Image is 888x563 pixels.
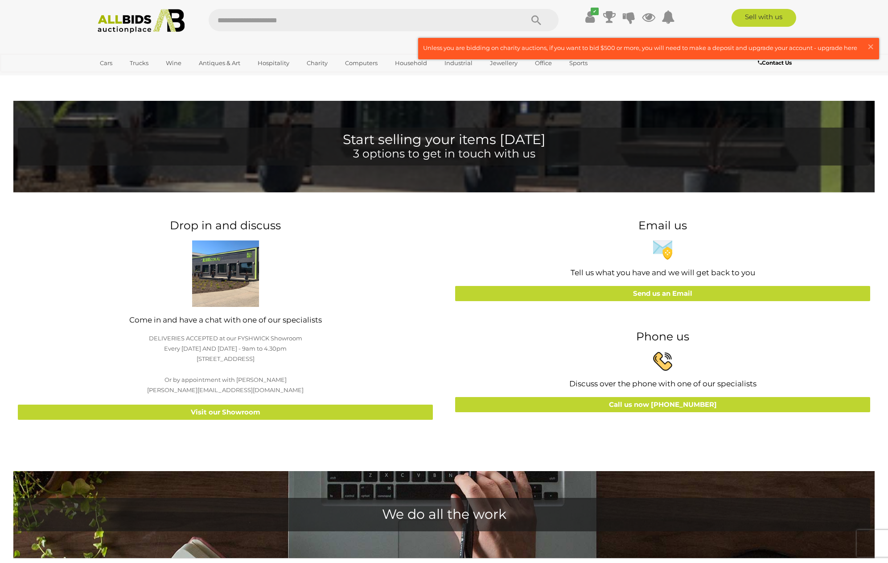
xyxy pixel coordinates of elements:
[27,219,424,232] h2: Drop in and discuss
[653,352,672,371] img: phone-384x380.jpg
[464,331,861,343] h2: Phone us
[867,38,875,55] span: ×
[583,9,596,25] a: ✔
[758,59,792,66] b: Contact Us
[94,56,118,70] a: Cars
[27,316,424,324] h4: Come in and have a chat with one of our specialists
[732,9,796,27] a: Sell with us
[464,380,861,388] h4: Discuss over the phone with one of our specialists
[94,70,169,85] a: [GEOGRAPHIC_DATA]
[758,58,794,68] a: Contact Us
[439,56,478,70] a: Industrial
[192,240,259,306] img: allbids-frontview-384x380.jpg
[464,269,861,277] h4: Tell us what you have and we will get back to you
[93,9,189,33] img: Allbids.com.au
[653,240,672,260] img: email-secure-384x380.jpg
[22,148,866,160] h2: 3 options to get in touch with us
[514,9,559,31] button: Search
[252,56,295,70] a: Hospitality
[22,502,866,526] h1: We do all the work
[389,56,433,70] a: Household
[193,56,246,70] a: Antiques & Art
[455,397,870,413] a: Call us now [PHONE_NUMBER]
[455,286,870,302] a: Send us an Email
[160,56,187,70] a: Wine
[18,405,433,420] a: Visit our Showroom
[563,56,593,70] a: Sports
[22,132,866,147] h1: Start selling your items [DATE]
[301,56,333,70] a: Charity
[18,333,433,396] p: DELIVERIES ACCEPTED at our FYSHWICK Showroom Every [DATE] AND [DATE] - 9am to 4.30pm [STREET_ADDR...
[484,56,523,70] a: Jewellery
[464,219,861,232] h2: Email us
[124,56,154,70] a: Trucks
[529,56,558,70] a: Office
[591,8,599,15] i: ✔
[339,56,383,70] a: Computers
